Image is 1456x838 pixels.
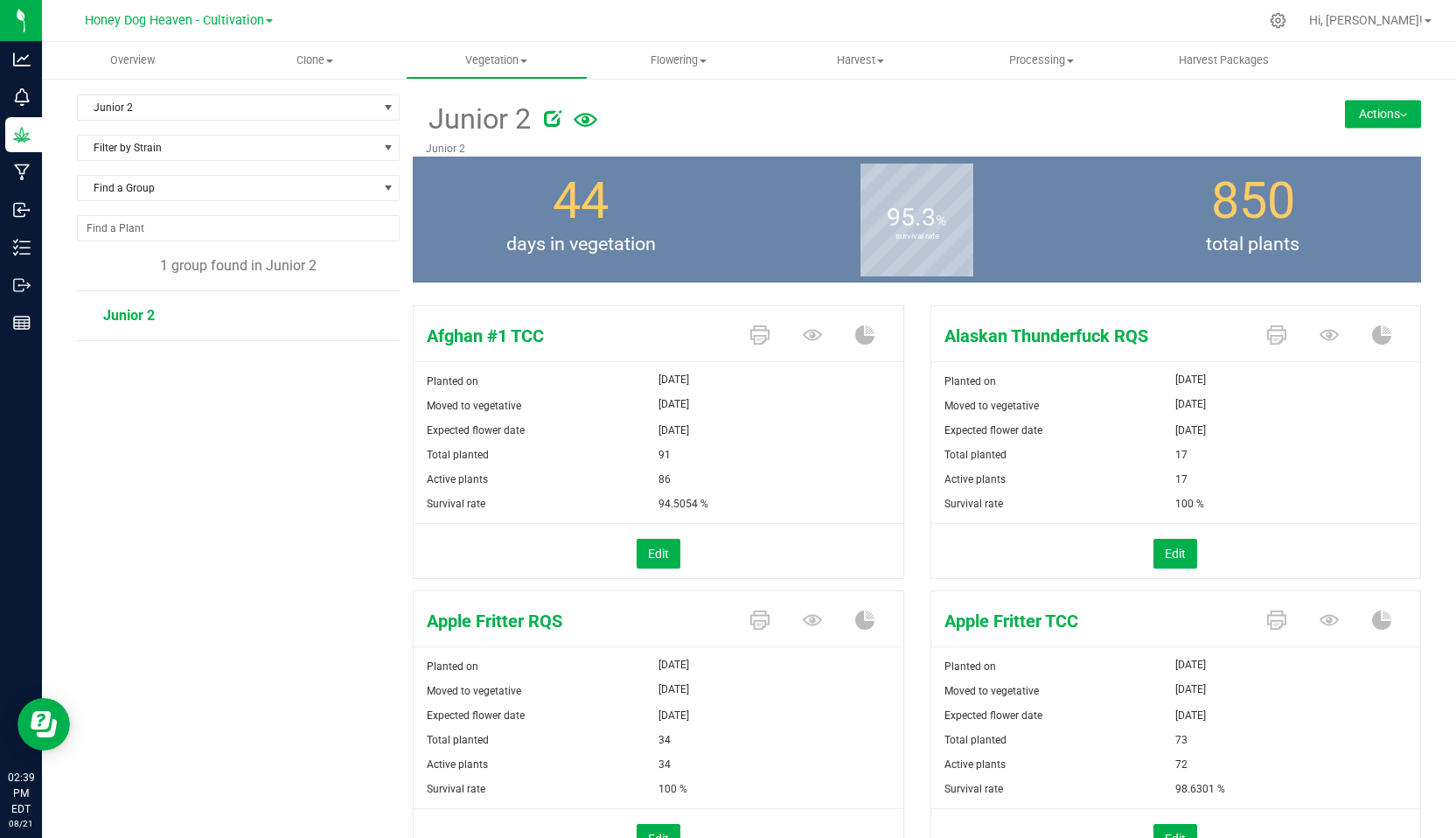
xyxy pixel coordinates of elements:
[944,734,1007,746] span: Total planted
[42,42,224,79] a: Overview
[414,323,736,349] span: Afghan #1 TCC
[1175,728,1188,752] span: 73
[1211,171,1295,230] span: 850
[658,369,689,390] span: [DATE]
[13,276,31,294] inline-svg: Outbound
[553,171,609,230] span: 44
[427,400,521,412] span: Moved to vegetative
[406,42,588,79] a: Vegetation
[1132,42,1314,79] a: Harvest Packages
[1155,52,1292,68] span: Harvest Packages
[951,42,1132,79] a: Processing
[658,752,671,777] span: 34
[377,95,399,120] span: select
[87,52,178,68] span: Overview
[13,314,31,332] inline-svg: Reports
[414,608,736,634] span: Apple Fritter RQS
[1267,12,1289,29] div: Manage settings
[1175,492,1204,516] span: 100 %
[407,52,587,68] span: Vegetation
[427,424,525,436] span: Expected flower date
[763,157,1072,283] group-info-box: Survival rate
[944,498,1003,510] span: Survival rate
[944,783,1003,795] span: Survival rate
[637,539,680,569] button: Edit
[1175,703,1206,728] span: [DATE]
[658,777,687,801] span: 100 %
[658,728,671,752] span: 34
[427,375,478,388] span: Planted on
[78,216,399,241] input: NO DATA FOUND
[1175,777,1225,801] span: 98.6301 %
[1175,418,1206,443] span: [DATE]
[944,685,1039,697] span: Moved to vegetative
[427,498,485,510] span: Survival rate
[770,52,951,68] span: Harvest
[658,679,689,700] span: [DATE]
[8,817,34,830] p: 08/21
[1175,752,1188,777] span: 72
[658,703,689,728] span: [DATE]
[944,660,996,673] span: Planted on
[85,13,264,28] span: Honey Dog Heaven - Cultivation
[224,42,406,79] a: Clone
[78,136,377,160] span: Filter by Strain
[658,654,689,675] span: [DATE]
[944,473,1006,485] span: Active plants
[658,443,671,467] span: 91
[103,307,155,324] span: Junior 2
[426,98,531,141] span: Junior 2
[944,424,1042,436] span: Expected flower date
[13,88,31,106] inline-svg: Monitoring
[944,449,1007,461] span: Total planted
[658,418,689,443] span: [DATE]
[427,734,489,746] span: Total planted
[1175,394,1206,415] span: [DATE]
[658,467,671,492] span: 86
[658,492,708,516] span: 94.5054 %
[427,449,489,461] span: Total planted
[413,230,749,258] span: days in vegetation
[8,770,34,817] p: 02:39 PM EDT
[13,51,31,68] inline-svg: Analytics
[13,126,31,143] inline-svg: Grow
[944,375,996,388] span: Planted on
[1175,679,1206,700] span: [DATE]
[658,394,689,415] span: [DATE]
[770,42,951,79] a: Harvest
[78,176,377,200] span: Find a Group
[931,608,1254,634] span: Apple Fritter TCC
[78,95,377,120] span: Junior 2
[1085,230,1421,258] span: total plants
[931,323,1254,349] span: Alaskan Thunderfuck RQS
[1175,467,1188,492] span: 17
[944,709,1042,722] span: Expected flower date
[427,758,488,771] span: Active plants
[426,157,735,283] group-info-box: Days in vegetation
[426,141,1240,157] p: Junior 2
[1345,100,1421,128] button: Actions
[427,660,478,673] span: Planted on
[17,698,70,751] iframe: Resource center
[13,201,31,219] inline-svg: Inbound
[77,255,400,276] div: 1 group found in Junior 2
[1175,654,1206,675] span: [DATE]
[944,400,1039,412] span: Moved to vegetative
[1098,157,1408,283] group-info-box: Total number of plants
[951,52,1132,68] span: Processing
[427,783,485,795] span: Survival rate
[944,758,1006,771] span: Active plants
[860,157,973,314] b: survival rate
[589,52,769,68] span: Flowering
[427,473,488,485] span: Active plants
[1309,13,1423,27] span: Hi, [PERSON_NAME]!
[13,164,31,181] inline-svg: Manufacturing
[588,42,770,79] a: Flowering
[1175,443,1188,467] span: 17
[13,239,31,256] inline-svg: Inventory
[427,709,525,722] span: Expected flower date
[1175,369,1206,390] span: [DATE]
[1153,539,1197,569] button: Edit
[427,685,521,697] span: Moved to vegetative
[225,52,405,68] span: Clone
